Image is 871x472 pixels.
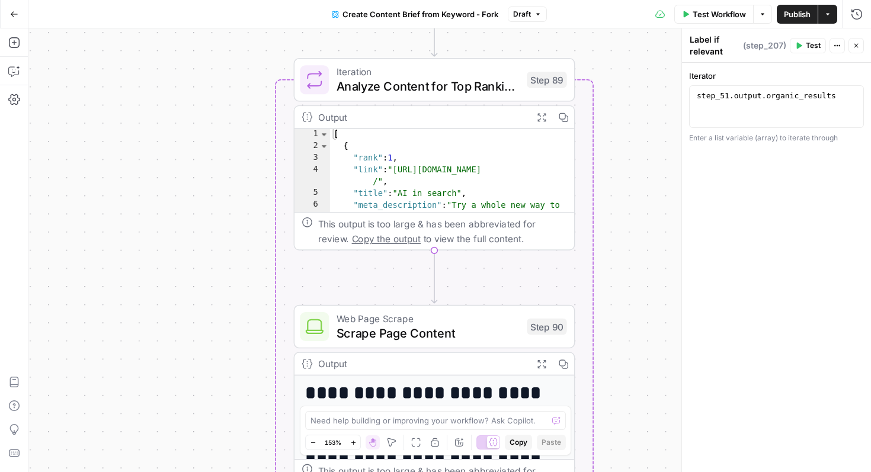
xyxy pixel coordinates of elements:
[790,38,826,53] button: Test
[318,217,567,246] div: This output is too large & has been abbreviated for review. to view the full content.
[294,129,330,141] div: 1
[537,435,566,450] button: Paste
[325,5,505,24] button: Create Content Brief from Keyword - Fork
[693,8,746,20] span: Test Workflow
[352,233,421,244] span: Copy the output
[527,319,566,335] div: Step 90
[689,70,864,82] label: Iterator
[510,437,527,448] span: Copy
[337,324,520,342] span: Scrape Page Content
[337,65,520,79] span: Iteration
[337,77,520,95] span: Analyze Content for Top Ranking Pages
[318,110,525,124] div: Output
[784,8,811,20] span: Publish
[542,437,561,448] span: Paste
[505,435,532,450] button: Copy
[513,9,531,20] span: Draft
[337,311,520,326] span: Web Page Scrape
[674,5,753,24] button: Test Workflow
[690,34,740,57] textarea: Label if relevant
[294,200,330,259] div: 6
[342,8,498,20] span: Create Content Brief from Keyword - Fork
[319,129,329,141] span: Toggle code folding, rows 1 through 9
[777,5,818,24] button: Publish
[431,251,437,303] g: Edge from step_89 to step_90
[294,188,330,200] div: 5
[431,4,437,56] g: Edge from step_209 to step_89
[325,438,341,447] span: 153%
[806,40,821,51] span: Test
[689,133,864,143] div: Enter a list variable (array) to iterate through
[508,7,547,22] button: Draft
[527,72,566,88] div: Step 89
[294,164,330,188] div: 4
[294,152,330,164] div: 3
[743,40,786,52] span: ( step_207 )
[294,140,330,152] div: 2
[294,58,575,251] div: IterationAnalyze Content for Top Ranking PagesStep 89Output[ { "rank":1, "link":"[URL][DOMAIN_NAM...
[319,140,329,152] span: Toggle code folding, rows 2 through 8
[318,357,525,371] div: Output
